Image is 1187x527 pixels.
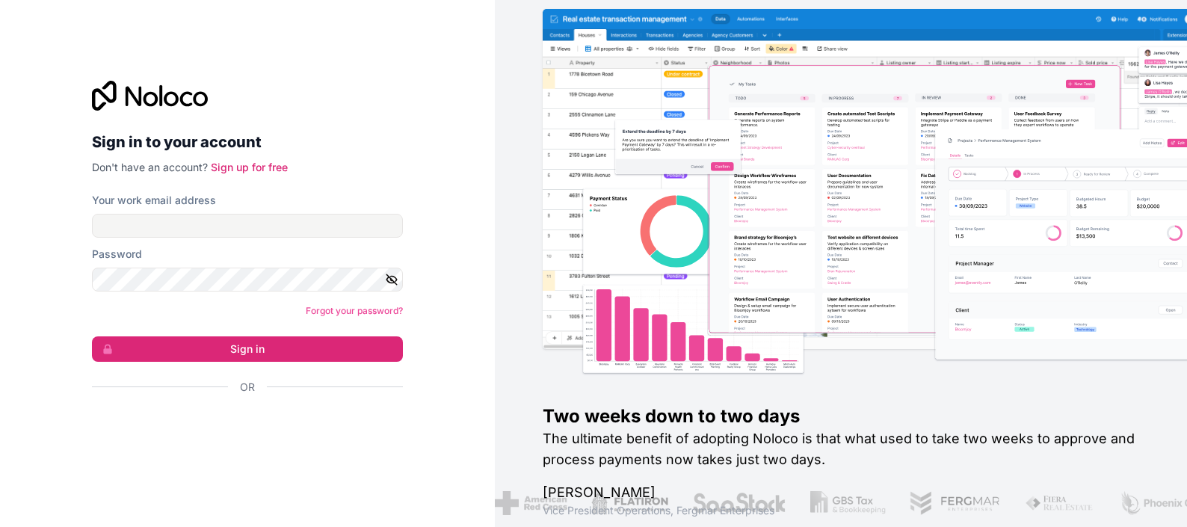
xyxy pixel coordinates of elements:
label: Your work email address [92,193,216,208]
a: Forgot your password? [306,305,403,316]
span: Or [240,380,255,395]
h1: [PERSON_NAME] [543,482,1139,503]
h1: Vice President Operations , Fergmar Enterprises [543,503,1139,518]
img: /assets/american-red-cross-BAupjrZR.png [495,491,567,515]
label: Password [92,247,142,262]
a: Sign up for free [211,161,288,173]
input: Password [92,268,403,292]
input: Email address [92,214,403,238]
span: Don't have an account? [92,161,208,173]
h1: Two weeks down to two days [543,404,1139,428]
h2: The ultimate benefit of adopting Noloco is that what used to take two weeks to approve and proces... [543,428,1139,470]
h2: Sign in to your account [92,129,403,155]
button: Sign in [92,336,403,362]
